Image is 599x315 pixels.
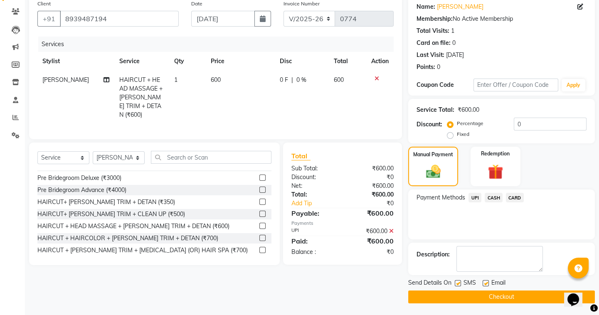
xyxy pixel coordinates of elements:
div: 0 [437,63,440,71]
th: Service [114,52,169,71]
span: 600 [334,76,344,84]
span: 0 F [280,76,288,84]
div: ₹600.00 [343,227,400,236]
input: Enter Offer / Coupon Code [473,79,558,91]
th: Disc [275,52,329,71]
img: _gift.svg [483,162,508,182]
div: Pre Bridegroom Advance (₹4000) [37,186,126,194]
a: Add Tip [285,199,352,208]
th: Price [206,52,275,71]
div: Description: [417,250,450,259]
div: Points: [417,63,435,71]
span: Payment Methods [417,193,465,202]
div: Name: [417,2,435,11]
div: ₹0 [343,173,400,182]
div: Paid: [285,236,343,246]
div: ₹600.00 [343,182,400,190]
div: Discount: [417,120,442,129]
span: SMS [463,278,476,289]
th: Total [329,52,366,71]
div: Service Total: [417,106,454,114]
label: Fixed [457,130,469,138]
div: Membership: [417,15,453,23]
div: Net: [285,182,343,190]
div: Sub Total: [285,164,343,173]
div: ₹600.00 [343,164,400,173]
span: 0 % [296,76,306,84]
span: 600 [211,76,221,84]
span: CASH [485,193,503,202]
div: Card on file: [417,39,451,47]
div: Last Visit: [417,51,444,59]
div: [DATE] [446,51,464,59]
span: CARD [506,193,524,202]
div: ₹600.00 [458,106,479,114]
div: Discount: [285,173,343,182]
span: | [291,76,293,84]
div: Pre Bridegroom Deluxe (₹3000) [37,174,121,182]
a: [PERSON_NAME] [437,2,483,11]
span: UPI [468,193,481,202]
span: HAIRCUT + HEAD MASSAGE + [PERSON_NAME] TRIM + DETAN (₹600) [119,76,163,118]
label: Redemption [481,150,510,157]
span: Send Details On [408,278,451,289]
div: HAIRCUT + [PERSON_NAME] TRIM + [MEDICAL_DATA] (OR) HAIR SPA (₹700) [37,246,248,255]
th: Stylist [37,52,114,71]
span: [PERSON_NAME] [42,76,89,84]
div: Payable: [285,208,343,218]
div: ₹600.00 [343,190,400,199]
div: ₹600.00 [343,236,400,246]
div: ₹0 [343,248,400,256]
label: Percentage [457,120,483,127]
img: _cash.svg [422,163,445,180]
div: No Active Membership [417,15,587,23]
div: HAIRCUT + HEAD MASSAGE + [PERSON_NAME] TRIM + DETAN (₹600) [37,222,229,231]
span: Total [291,152,311,160]
div: HAIRCUT+ [PERSON_NAME] TRIM + DETAN (₹350) [37,198,175,207]
th: Action [366,52,394,71]
th: Qty [169,52,206,71]
div: Total Visits: [417,27,449,35]
iframe: chat widget [564,282,591,307]
div: UPI [285,227,343,236]
div: ₹0 [352,199,400,208]
div: Total: [285,190,343,199]
div: 1 [451,27,454,35]
div: Services [38,37,400,52]
div: Balance : [285,248,343,256]
span: Email [491,278,505,289]
button: Apply [562,79,585,91]
div: HAIRCUT + HAIRCOLOR + [PERSON_NAME] TRIM + DETAN (₹700) [37,234,218,243]
span: 1 [174,76,177,84]
button: +91 [37,11,61,27]
div: ₹600.00 [343,208,400,218]
input: Search or Scan [151,151,271,164]
div: HAIRCUT+ [PERSON_NAME] TRIM + CLEAN UP (₹500) [37,210,185,219]
div: Payments [291,220,394,227]
input: Search by Name/Mobile/Email/Code [60,11,179,27]
button: Checkout [408,290,595,303]
div: 0 [452,39,456,47]
label: Manual Payment [413,151,453,158]
div: Coupon Code [417,81,473,89]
